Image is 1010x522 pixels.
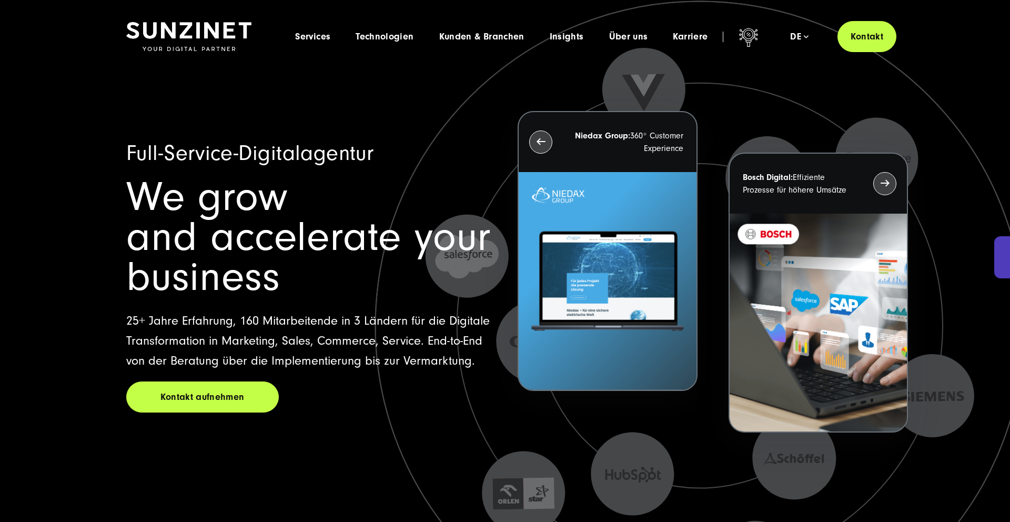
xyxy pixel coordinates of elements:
a: Services [295,32,330,42]
button: Niedax Group:360° Customer Experience Letztes Projekt von Niedax. Ein Laptop auf dem die Niedax W... [518,111,697,391]
p: 25+ Jahre Erfahrung, 160 Mitarbeitende in 3 Ländern für die Digitale Transformation in Marketing,... [126,311,492,371]
strong: Niedax Group: [575,131,630,140]
a: Insights [550,32,584,42]
a: Kontakt aufnehmen [126,382,279,413]
img: SUNZINET Full Service Digital Agentur [126,22,251,52]
a: Kontakt [837,21,896,52]
p: 360° Customer Experience [571,129,683,155]
a: Kunden & Branchen [439,32,524,42]
img: Letztes Projekt von Niedax. Ein Laptop auf dem die Niedax Website geöffnet ist, auf blauem Hinter... [519,172,696,390]
p: Effiziente Prozesse für höhere Umsätze [743,171,854,196]
strong: Bosch Digital: [743,173,793,182]
a: Technologien [356,32,413,42]
span: We grow and accelerate your business [126,174,491,300]
div: de [790,32,809,42]
span: Full-Service-Digitalagentur [126,141,373,166]
a: Karriere [673,32,708,42]
img: BOSCH - Kundeprojekt - Digital Transformation Agentur SUNZINET [730,214,907,432]
button: Bosch Digital:Effiziente Prozesse für höhere Umsätze BOSCH - Kundeprojekt - Digital Transformatio... [729,153,908,433]
a: Über uns [609,32,648,42]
